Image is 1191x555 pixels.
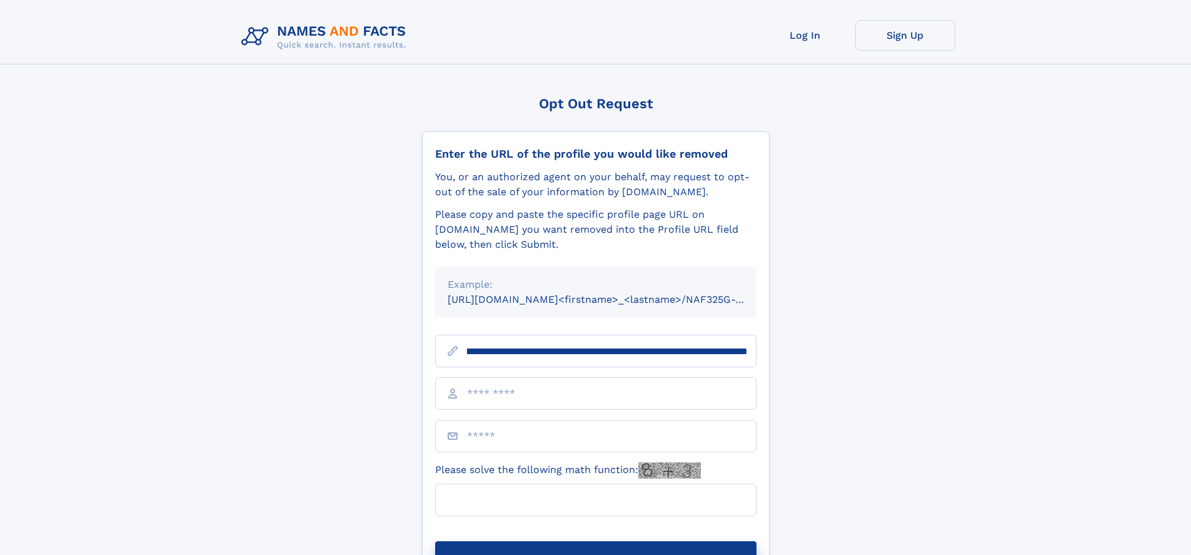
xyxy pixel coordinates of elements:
[435,462,701,479] label: Please solve the following math function:
[448,293,780,305] small: [URL][DOMAIN_NAME]<firstname>_<lastname>/NAF325G-xxxxxxxx
[448,277,744,292] div: Example:
[755,20,855,51] a: Log In
[422,96,770,111] div: Opt Out Request
[435,170,756,200] div: You, or an authorized agent on your behalf, may request to opt-out of the sale of your informatio...
[435,147,756,161] div: Enter the URL of the profile you would like removed
[236,20,416,54] img: Logo Names and Facts
[855,20,955,51] a: Sign Up
[435,207,756,252] div: Please copy and paste the specific profile page URL on [DOMAIN_NAME] you want removed into the Pr...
